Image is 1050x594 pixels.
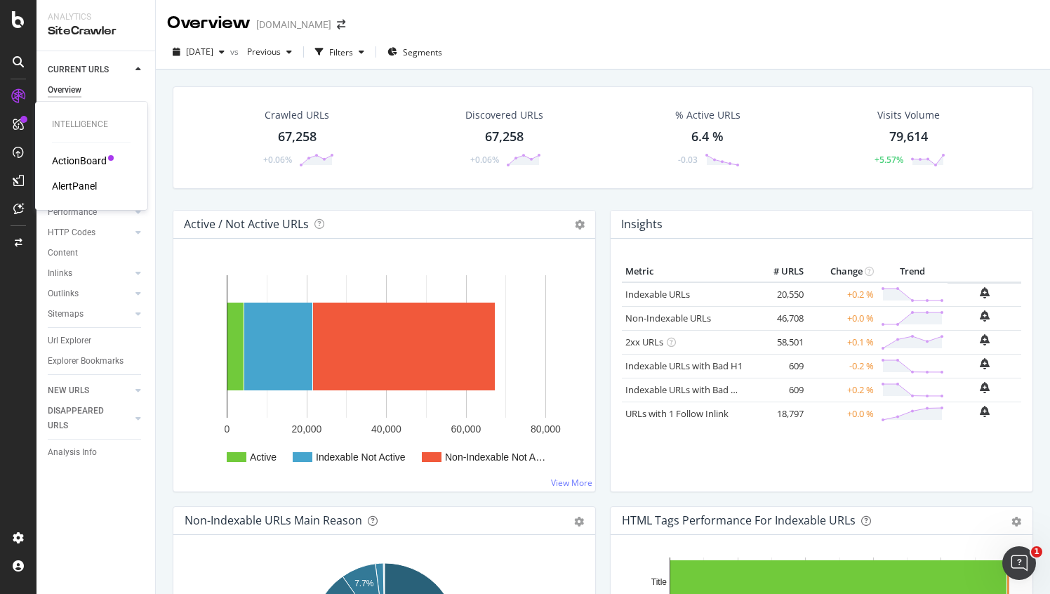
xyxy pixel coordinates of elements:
[52,154,107,168] a: ActionBoard
[48,334,91,348] div: Url Explorer
[470,154,499,166] div: +0.06%
[48,225,131,240] a: HTTP Codes
[48,205,97,220] div: Performance
[625,383,778,396] a: Indexable URLs with Bad Description
[48,11,144,23] div: Analytics
[751,306,807,330] td: 46,708
[751,402,807,425] td: 18,797
[807,402,877,425] td: +0.0 %
[48,307,131,322] a: Sitemaps
[167,41,230,63] button: [DATE]
[751,354,807,378] td: 609
[625,407,729,420] a: URLs with 1 Follow Inlink
[485,128,524,146] div: 67,258
[48,404,131,433] a: DISAPPEARED URLS
[185,261,584,480] div: A chart.
[451,423,481,435] text: 60,000
[625,288,690,301] a: Indexable URLs
[48,246,145,260] a: Content
[52,119,131,131] div: Intelligence
[278,128,317,146] div: 67,258
[265,108,329,122] div: Crawled URLs
[48,354,124,369] div: Explorer Bookmarks
[241,41,298,63] button: Previous
[48,445,145,460] a: Analysis Info
[48,266,72,281] div: Inlinks
[48,354,145,369] a: Explorer Bookmarks
[48,383,89,398] div: NEW URLS
[625,359,743,372] a: Indexable URLs with Bad H1
[230,46,241,58] span: vs
[751,261,807,282] th: # URLS
[980,358,990,369] div: bell-plus
[48,286,79,301] div: Outlinks
[48,286,131,301] a: Outlinks
[465,108,543,122] div: Discovered URLs
[575,220,585,230] i: Options
[751,282,807,307] td: 20,550
[167,11,251,35] div: Overview
[889,128,928,146] div: 79,614
[678,154,698,166] div: -0.03
[225,423,230,435] text: 0
[1011,517,1021,527] div: gear
[48,83,145,98] a: Overview
[52,179,97,193] a: AlertPanel
[354,579,374,588] text: 7.7%
[445,451,545,463] text: Non-Indexable Not A…
[241,46,281,58] span: Previous
[48,205,131,220] a: Performance
[751,330,807,354] td: 58,501
[622,261,751,282] th: Metric
[403,46,442,58] span: Segments
[574,517,584,527] div: gear
[807,261,877,282] th: Change
[980,334,990,345] div: bell-plus
[807,330,877,354] td: +0.1 %
[48,23,144,39] div: SiteCrawler
[48,62,131,77] a: CURRENT URLS
[877,261,948,282] th: Trend
[48,307,84,322] div: Sitemaps
[675,108,740,122] div: % Active URLs
[263,154,292,166] div: +0.06%
[980,287,990,298] div: bell-plus
[371,423,401,435] text: 40,000
[877,108,940,122] div: Visits Volume
[292,423,322,435] text: 20,000
[48,404,119,433] div: DISAPPEARED URLS
[807,354,877,378] td: -0.2 %
[980,406,990,417] div: bell-plus
[48,246,78,260] div: Content
[185,513,362,527] div: Non-Indexable URLs Main Reason
[184,215,309,234] h4: Active / Not Active URLs
[807,282,877,307] td: +0.2 %
[382,41,448,63] button: Segments
[48,266,131,281] a: Inlinks
[48,225,95,240] div: HTTP Codes
[48,334,145,348] a: Url Explorer
[310,41,370,63] button: Filters
[807,306,877,330] td: +0.0 %
[48,445,97,460] div: Analysis Info
[691,128,724,146] div: 6.4 %
[875,154,903,166] div: +5.57%
[1002,546,1036,580] iframe: Intercom live chat
[48,62,109,77] div: CURRENT URLS
[316,451,406,463] text: Indexable Not Active
[625,336,663,348] a: 2xx URLs
[48,83,81,98] div: Overview
[1031,546,1042,557] span: 1
[751,378,807,402] td: 609
[621,215,663,234] h4: Insights
[337,20,345,29] div: arrow-right-arrow-left
[651,577,667,587] text: Title
[980,310,990,322] div: bell-plus
[250,451,277,463] text: Active
[48,383,131,398] a: NEW URLS
[256,18,331,32] div: [DOMAIN_NAME]
[625,312,711,324] a: Non-Indexable URLs
[622,513,856,527] div: HTML Tags Performance for Indexable URLs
